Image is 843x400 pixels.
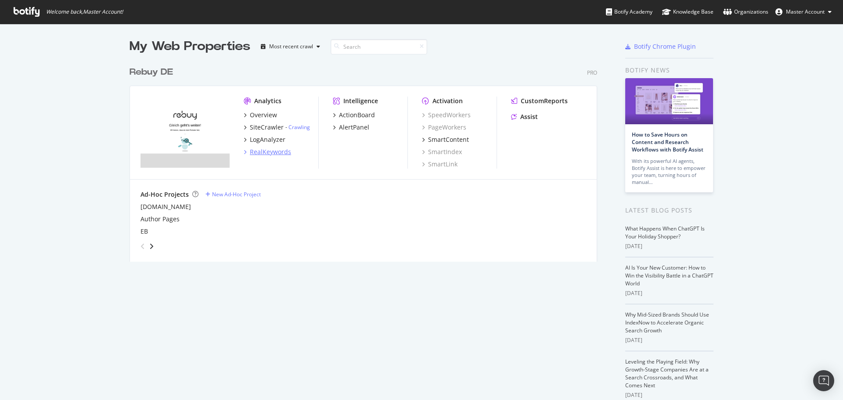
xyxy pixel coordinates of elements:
[786,8,825,15] span: Master Account
[606,7,652,16] div: Botify Academy
[422,148,462,156] a: SmartIndex
[130,55,604,262] div: grid
[250,148,291,156] div: RealKeywords
[422,123,466,132] a: PageWorkers
[428,135,469,144] div: SmartContent
[723,7,768,16] div: Organizations
[662,7,713,16] div: Knowledge Base
[244,111,277,119] a: Overview
[244,123,310,132] a: SiteCrawler- Crawling
[625,242,713,250] div: [DATE]
[625,78,713,124] img: How to Save Hours on Content and Research Workflows with Botify Assist
[339,123,369,132] div: AlertPanel
[587,69,597,76] div: Pro
[130,38,250,55] div: My Web Properties
[343,97,378,105] div: Intelligence
[257,40,324,54] button: Most recent crawl
[422,111,471,119] a: SpeedWorkers
[250,135,285,144] div: LogAnalyzer
[625,225,705,240] a: What Happens When ChatGPT Is Your Holiday Shopper?
[130,66,177,79] a: Rebuy DE
[422,160,458,169] a: SmartLink
[140,227,148,236] a: EB
[625,264,713,287] a: AI Is Your New Customer: How to Win the Visibility Battle in a ChatGPT World
[625,42,696,51] a: Botify Chrome Plugin
[140,202,191,211] a: [DOMAIN_NAME]
[130,66,173,79] div: Rebuy DE
[137,239,148,253] div: angle-left
[288,123,310,131] a: Crawling
[254,97,281,105] div: Analytics
[205,191,261,198] a: New Ad-Hoc Project
[250,123,284,132] div: SiteCrawler
[331,39,427,54] input: Search
[768,5,839,19] button: Master Account
[521,97,568,105] div: CustomReports
[212,191,261,198] div: New Ad-Hoc Project
[625,205,713,215] div: Latest Blog Posts
[511,97,568,105] a: CustomReports
[432,97,463,105] div: Activation
[46,8,123,15] span: Welcome back, Master Account !
[634,42,696,51] div: Botify Chrome Plugin
[148,242,155,251] div: angle-right
[422,135,469,144] a: SmartContent
[625,336,713,344] div: [DATE]
[625,311,709,334] a: Why Mid-Sized Brands Should Use IndexNow to Accelerate Organic Search Growth
[140,190,189,199] div: Ad-Hoc Projects
[140,215,180,223] a: Author Pages
[520,112,538,121] div: Assist
[625,289,713,297] div: [DATE]
[625,65,713,75] div: Botify news
[269,44,313,49] div: Most recent crawl
[625,391,713,399] div: [DATE]
[333,111,375,119] a: ActionBoard
[244,148,291,156] a: RealKeywords
[632,158,706,186] div: With its powerful AI agents, Botify Assist is here to empower your team, turning hours of manual…
[625,358,709,389] a: Leveling the Playing Field: Why Growth-Stage Companies Are at a Search Crossroads, and What Comes...
[333,123,369,132] a: AlertPanel
[813,370,834,391] div: Open Intercom Messenger
[511,112,538,121] a: Assist
[285,123,310,131] div: -
[140,97,230,168] img: rebuy.de
[244,135,285,144] a: LogAnalyzer
[250,111,277,119] div: Overview
[339,111,375,119] div: ActionBoard
[632,131,703,153] a: How to Save Hours on Content and Research Workflows with Botify Assist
